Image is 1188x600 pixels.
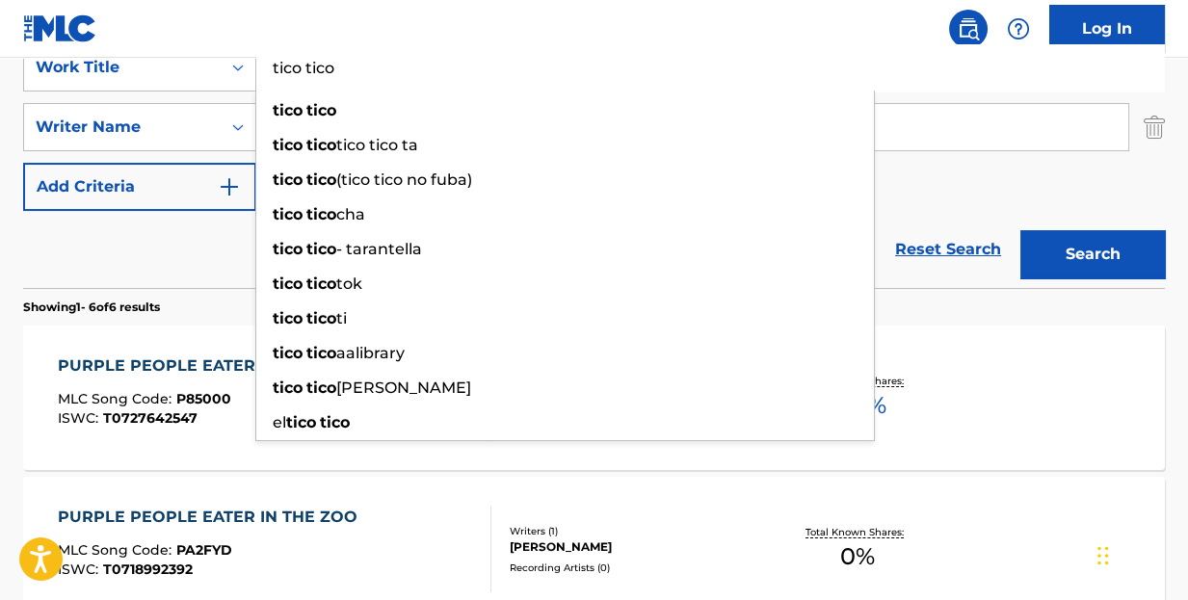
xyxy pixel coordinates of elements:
[949,10,988,48] a: Public Search
[273,240,303,258] strong: tico
[273,274,303,293] strong: tico
[306,344,336,362] strong: tico
[23,299,160,316] p: Showing 1 - 6 of 6 results
[306,240,336,258] strong: tico
[336,205,365,223] span: cha
[1144,103,1165,151] img: Delete Criterion
[336,136,418,154] span: tico tico ta
[273,170,303,189] strong: tico
[306,274,336,293] strong: tico
[336,170,472,189] span: (tico tico no fuba)
[336,240,422,258] span: - tarantella
[23,14,97,42] img: MLC Logo
[336,378,471,397] span: [PERSON_NAME]
[103,561,193,578] span: T0718992392
[273,378,303,397] strong: tico
[306,101,336,119] strong: tico
[176,390,231,407] span: P85000
[58,561,103,578] span: ISWC :
[36,56,209,79] div: Work Title
[306,309,336,327] strong: tico
[1092,508,1188,600] iframe: Chat Widget
[286,413,316,431] strong: tico
[1049,5,1165,53] a: Log In
[58,409,103,427] span: ISWC :
[103,409,198,427] span: T0727642547
[885,228,1011,271] a: Reset Search
[23,43,1165,288] form: Search Form
[36,116,209,139] div: Writer Name
[840,539,875,574] span: 0 %
[273,136,303,154] strong: tico
[58,541,176,559] span: MLC Song Code :
[510,538,762,556] div: [PERSON_NAME]
[273,101,303,119] strong: tico
[336,274,362,293] span: tok
[805,525,909,539] p: Total Known Shares:
[1097,527,1109,585] div: Drag
[218,175,241,198] img: 9d2ae6d4665cec9f34b9.svg
[510,561,762,575] div: Recording Artists ( 0 )
[58,390,176,407] span: MLC Song Code :
[273,205,303,223] strong: tico
[23,326,1165,470] a: PURPLE PEOPLE EATERMLC Song Code:P85000ISWC:T0727642547Writers (1)[PERSON_NAME]Recording Artists ...
[1007,17,1030,40] img: help
[23,163,256,211] button: Add Criteria
[273,413,286,431] span: el
[957,17,980,40] img: search
[306,170,336,189] strong: tico
[58,506,367,529] div: PURPLE PEOPLE EATER IN THE ZOO
[176,541,232,559] span: PA2FYD
[336,344,405,362] span: aalibrary
[320,413,350,431] strong: tico
[306,136,336,154] strong: tico
[999,10,1038,48] div: Help
[306,378,336,397] strong: tico
[510,524,762,538] div: Writers ( 1 )
[273,344,303,362] strong: tico
[58,354,265,378] div: PURPLE PEOPLE EATER
[1020,230,1165,278] button: Search
[336,309,347,327] span: ti
[273,309,303,327] strong: tico
[306,205,336,223] strong: tico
